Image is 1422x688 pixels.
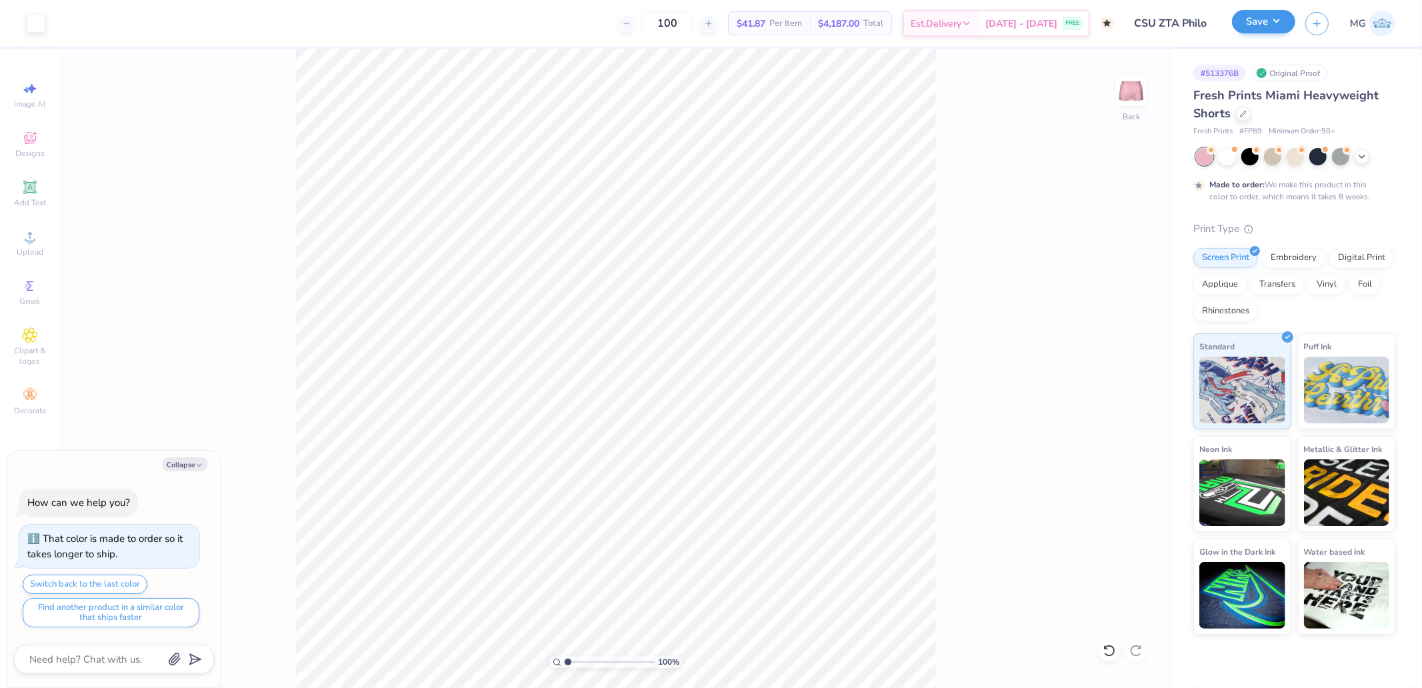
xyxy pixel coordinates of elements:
[1253,65,1327,81] div: Original Proof
[1193,87,1379,121] span: Fresh Prints Miami Heavyweight Shorts
[20,296,41,307] span: Greek
[1199,545,1275,559] span: Glow in the Dark Ink
[1262,248,1325,268] div: Embroidery
[163,457,207,471] button: Collapse
[1304,545,1365,559] span: Water based Ink
[1124,10,1222,37] input: Untitled Design
[27,532,183,561] div: That color is made to order so it takes longer to ship.
[1123,111,1140,123] div: Back
[658,656,679,668] span: 100 %
[818,17,859,31] span: $4,187.00
[1209,179,1373,203] div: We make this product in this color to order, which means it takes 8 weeks.
[1193,221,1395,237] div: Print Type
[1193,248,1258,268] div: Screen Print
[1308,275,1345,295] div: Vinyl
[1199,357,1285,423] img: Standard
[1369,11,1395,37] img: Michael Galon
[641,11,693,35] input: – –
[863,17,883,31] span: Total
[14,197,46,208] span: Add Text
[1232,10,1295,33] button: Save
[1193,301,1258,321] div: Rhinestones
[911,17,961,31] span: Est. Delivery
[14,405,46,416] span: Decorate
[1199,339,1235,353] span: Standard
[23,575,147,594] button: Switch back to the last color
[1193,126,1233,137] span: Fresh Prints
[1304,339,1332,353] span: Puff Ink
[1239,126,1262,137] span: # FP89
[23,598,199,627] button: Find another product in a similar color that ships faster
[15,99,46,109] span: Image AI
[1065,19,1079,28] span: FREE
[1350,16,1366,31] span: MG
[1269,126,1335,137] span: Minimum Order: 50 +
[1304,442,1383,456] span: Metallic & Glitter Ink
[7,345,53,367] span: Clipart & logos
[1199,459,1285,526] img: Neon Ink
[1329,248,1394,268] div: Digital Print
[1193,65,1246,81] div: # 513376B
[1209,179,1265,190] strong: Made to order:
[17,247,43,257] span: Upload
[1251,275,1304,295] div: Transfers
[769,17,802,31] span: Per Item
[1118,77,1145,104] img: Back
[1199,442,1232,456] span: Neon Ink
[1304,459,1390,526] img: Metallic & Glitter Ink
[1199,562,1285,629] img: Glow in the Dark Ink
[1350,11,1395,37] a: MG
[1304,357,1390,423] img: Puff Ink
[15,148,45,159] span: Designs
[985,17,1057,31] span: [DATE] - [DATE]
[1193,275,1247,295] div: Applique
[737,17,765,31] span: $41.87
[1349,275,1381,295] div: Foil
[27,496,130,509] div: How can we help you?
[1304,562,1390,629] img: Water based Ink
